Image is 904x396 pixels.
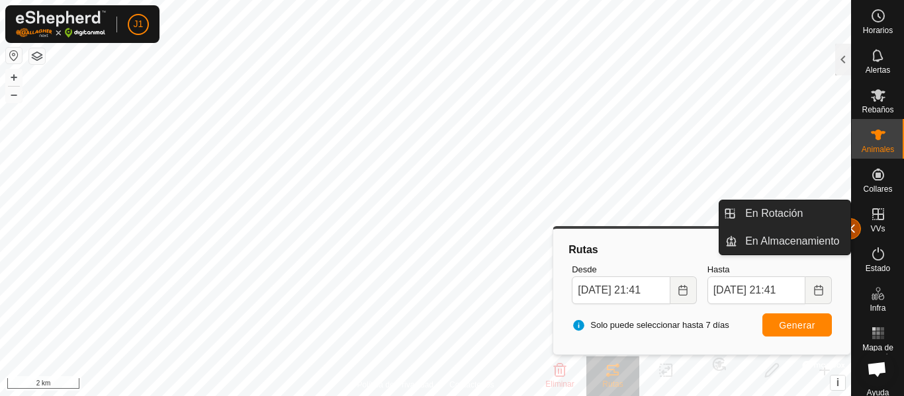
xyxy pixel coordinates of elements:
span: Mapa de Calor [855,344,901,360]
span: Alertas [866,66,890,74]
button: i [831,376,845,390]
span: Animales [862,145,894,153]
span: En Almacenamiento [745,233,839,249]
span: Collares [863,185,892,193]
li: En Almacenamiento [719,228,850,255]
li: En Rotación [719,200,850,227]
button: + [6,69,22,85]
a: En Rotación [737,200,850,227]
span: Infra [870,304,885,312]
button: Choose Date [670,276,697,304]
a: Contáctenos [449,379,494,391]
label: Desde [572,263,696,276]
button: – [6,87,22,102]
div: Rutas [566,242,837,258]
span: i [836,377,839,388]
button: Restablecer Mapa [6,48,22,63]
div: Chat abierto [859,351,895,387]
span: Generar [779,320,815,331]
img: Logo Gallagher [16,11,106,38]
button: Choose Date [805,276,832,304]
span: Estado [866,264,890,272]
span: Horarios [863,26,893,34]
span: J1 [134,17,144,31]
button: Generar [762,313,832,337]
span: Rebaños [862,106,893,114]
a: Política de Privacidad [357,379,433,391]
a: En Almacenamiento [737,228,850,255]
span: VVs [870,225,885,233]
button: Capas del Mapa [29,48,45,64]
label: Hasta [707,263,832,276]
span: En Rotación [745,206,803,221]
span: Solo puede seleccionar hasta 7 días [572,319,729,332]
